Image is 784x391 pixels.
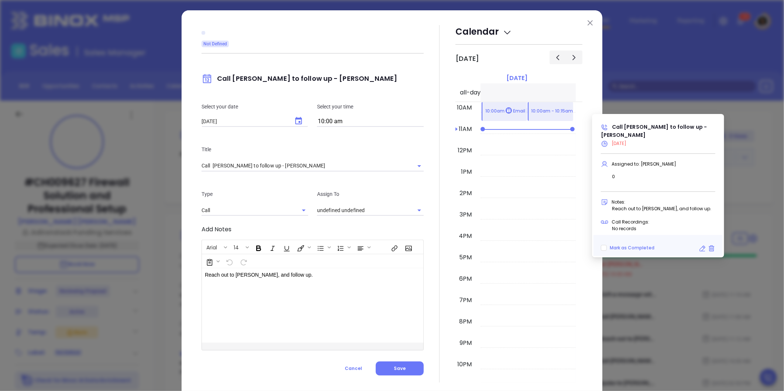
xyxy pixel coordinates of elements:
[612,140,626,146] span: [DATE]
[202,118,287,125] input: MM/DD/YYYY
[460,167,473,176] div: 1pm
[345,365,362,371] span: Cancel
[333,241,353,253] span: Insert Ordered List
[205,271,405,279] p: Reach out to [PERSON_NAME], and follow up.
[612,161,676,167] span: Assigned to: [PERSON_NAME]
[612,226,715,232] p: No records
[317,103,424,111] p: Select your time
[455,103,473,112] div: 10am
[202,74,398,83] span: Call [PERSON_NAME] to follow up - [PERSON_NAME]
[532,107,698,115] p: 10:00am - 10:15am Call [PERSON_NAME] to follow up - [PERSON_NAME]
[202,190,308,198] p: Type
[414,205,424,215] button: Open
[414,161,424,171] button: Open
[290,112,307,130] button: Choose date, selected date is Oct 1, 2025
[610,245,654,251] span: Mark as Completed
[601,123,707,139] span: Call [PERSON_NAME] to follow up - [PERSON_NAME]
[588,20,593,25] img: close modal
[485,107,606,115] p: 10:00am Email [PERSON_NAME] proposal follow up
[230,244,243,249] span: 14
[401,241,415,253] span: Insert Image
[458,189,473,198] div: 2pm
[456,146,473,155] div: 12pm
[612,199,625,205] span: Notes:
[202,225,424,234] p: Add Notes
[203,241,223,253] button: Arial
[353,241,372,253] span: Align
[203,244,221,249] span: Arial
[612,219,649,225] span: Call Recordings:
[458,274,473,283] div: 6pm
[612,174,715,180] p: 0
[265,241,279,253] span: Italic
[612,206,715,212] p: Reach out to [PERSON_NAME], and follow up.
[458,88,481,97] span: all-day
[566,51,582,64] button: Next day
[222,255,235,267] span: Undo
[202,255,221,267] span: Surveys
[457,125,473,134] div: 11am
[251,241,265,253] span: Bold
[394,365,406,371] span: Save
[236,255,250,267] span: Redo
[279,241,293,253] span: Underline
[317,190,424,198] p: Assign To
[550,51,566,64] button: Previous day
[202,103,308,111] p: Select your date
[230,241,244,253] button: 14
[458,210,473,219] div: 3pm
[376,361,424,376] button: Save
[456,360,473,369] div: 10pm
[203,40,227,48] span: Not Defined
[458,339,473,347] div: 9pm
[387,241,400,253] span: Insert link
[455,25,512,38] span: Calendar
[455,55,479,63] h2: [DATE]
[230,241,251,253] span: Font size
[505,73,529,83] a: [DATE]
[458,296,473,305] div: 7pm
[293,241,313,253] span: Fill color or set the text color
[313,241,333,253] span: Insert Unordered List
[458,381,473,390] div: 11pm
[202,241,229,253] span: Font family
[458,317,473,326] div: 8pm
[331,361,376,376] button: Cancel
[299,205,309,215] button: Open
[202,145,424,153] p: Title
[457,232,473,241] div: 4pm
[458,253,473,262] div: 5pm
